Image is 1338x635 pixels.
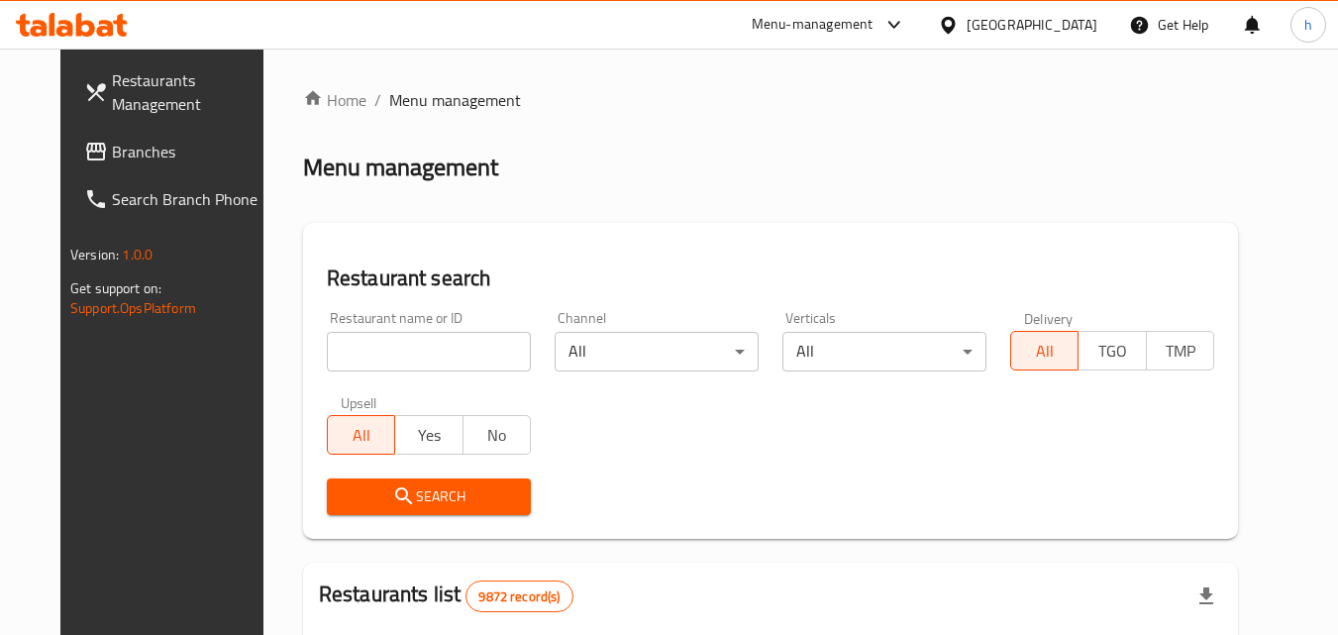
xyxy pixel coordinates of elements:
button: No [463,415,531,455]
div: All [555,332,759,371]
li: / [374,88,381,112]
input: Search for restaurant name or ID.. [327,332,531,371]
a: Branches [68,128,284,175]
span: Restaurants Management [112,68,268,116]
span: Yes [403,421,455,450]
a: Search Branch Phone [68,175,284,223]
button: TMP [1146,331,1214,370]
span: Search [343,484,515,509]
h2: Restaurant search [327,264,1214,293]
div: Menu-management [752,13,874,37]
button: All [327,415,395,455]
a: Restaurants Management [68,56,284,128]
span: Get support on: [70,275,161,301]
span: Search Branch Phone [112,187,268,211]
span: No [471,421,523,450]
h2: Menu management [303,152,498,183]
div: Total records count [465,581,572,612]
nav: breadcrumb [303,88,1238,112]
button: Yes [394,415,463,455]
span: Menu management [389,88,521,112]
span: TGO [1086,337,1138,366]
button: TGO [1078,331,1146,370]
span: Version: [70,242,119,267]
span: Branches [112,140,268,163]
span: All [1019,337,1071,366]
div: All [782,332,986,371]
span: TMP [1155,337,1206,366]
div: Export file [1183,573,1230,620]
span: h [1304,14,1312,36]
a: Support.OpsPlatform [70,295,196,321]
label: Upsell [341,395,377,409]
label: Delivery [1024,311,1074,325]
span: All [336,421,387,450]
div: [GEOGRAPHIC_DATA] [967,14,1097,36]
h2: Restaurants list [319,580,573,612]
a: Home [303,88,366,112]
span: 1.0.0 [122,242,153,267]
button: Search [327,478,531,515]
button: All [1010,331,1079,370]
span: 9872 record(s) [466,587,571,606]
